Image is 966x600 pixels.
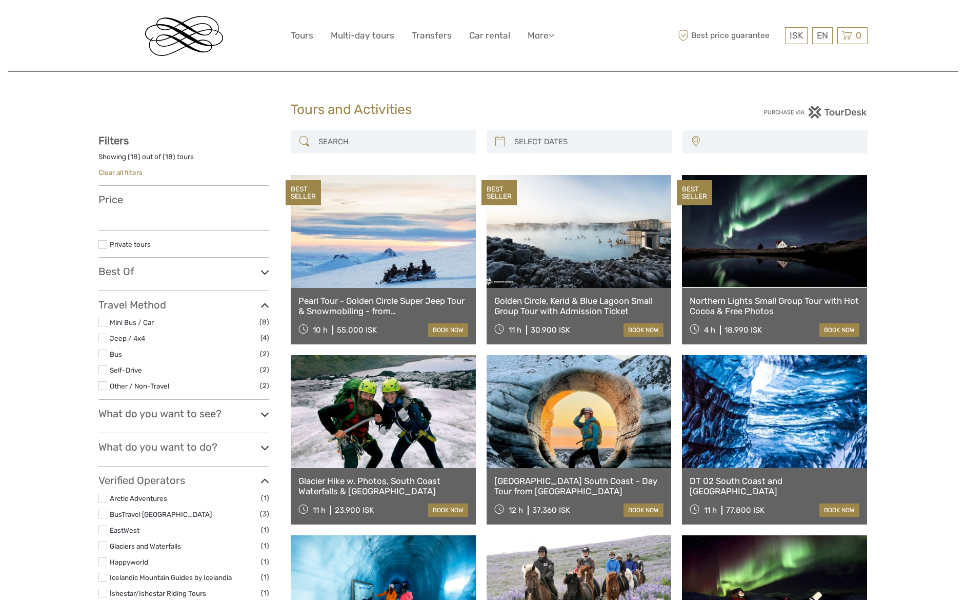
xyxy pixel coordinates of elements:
[675,27,782,44] span: Best price guarantee
[704,506,717,515] span: 11 h
[428,504,468,517] a: book now
[110,382,169,390] a: Other / Non-Travel
[428,323,468,337] a: book now
[110,510,212,518] a: BusTravel [GEOGRAPHIC_DATA]
[110,573,232,582] a: Icelandic Mountain Guides by Icelandia
[412,28,452,43] a: Transfers
[510,133,667,151] input: SELECT DATES
[337,325,377,335] div: 55.000 ISK
[98,152,269,168] div: Showing ( ) out of ( ) tours
[98,168,143,177] a: Clear all filters
[110,318,154,326] a: Mini Bus / Car
[313,325,328,335] span: 10 h
[528,28,554,43] a: More
[494,296,664,317] a: Golden Circle, Kerid & Blue Lagoon Small Group Tour with Admission Ticket
[494,476,664,497] a: [GEOGRAPHIC_DATA] South Coast - Day Tour from [GEOGRAPHIC_DATA]
[726,506,764,515] div: 77.800 ISK
[261,492,269,504] span: (1)
[623,323,663,337] a: book now
[623,504,663,517] a: book now
[724,325,762,335] div: 18.990 ISK
[314,133,471,151] input: SEARCH
[260,364,269,376] span: (2)
[313,506,326,515] span: 11 h
[110,240,151,248] a: Private tours
[690,476,859,497] a: DT 02 South Coast and [GEOGRAPHIC_DATA]
[260,508,269,520] span: (3)
[261,587,269,599] span: (1)
[130,152,138,162] label: 18
[260,348,269,360] span: (2)
[98,441,269,453] h3: What do you want to do?
[98,474,269,487] h3: Verified Operators
[110,558,148,566] a: Happyworld
[690,296,859,317] a: Northern Lights Small Group Tour with Hot Cocoa & Free Photos
[331,28,394,43] a: Multi-day tours
[335,506,374,515] div: 23.900 ISK
[98,265,269,278] h3: Best Of
[261,556,269,568] span: (1)
[110,526,139,534] a: EastWest
[677,180,712,206] div: BEST SELLER
[291,28,313,43] a: Tours
[812,27,833,44] div: EN
[110,350,122,358] a: Bus
[819,323,859,337] a: book now
[261,540,269,552] span: (1)
[854,30,863,41] span: 0
[110,334,145,342] a: Jeep / 4x4
[261,524,269,536] span: (1)
[509,325,521,335] span: 11 h
[110,542,181,550] a: Glaciers and Waterfalls
[532,506,570,515] div: 37.360 ISK
[790,30,803,41] span: ISK
[110,494,167,502] a: Arctic Adventures
[259,316,269,328] span: (8)
[145,16,223,56] img: Reykjavik Residence
[110,366,142,374] a: Self-Drive
[260,332,269,344] span: (4)
[704,325,715,335] span: 4 h
[98,134,129,147] strong: Filters
[261,571,269,583] span: (1)
[98,193,269,206] h3: Price
[509,506,523,515] span: 12 h
[286,180,321,206] div: BEST SELLER
[763,106,868,119] img: PurchaseViaTourDesk.png
[98,408,269,420] h3: What do you want to see?
[819,504,859,517] a: book now
[260,380,269,392] span: (2)
[298,476,468,497] a: Glacier Hike w. Photos, South Coast Waterfalls & [GEOGRAPHIC_DATA]
[110,589,206,597] a: Íshestar/Ishestar Riding Tours
[291,102,675,118] h1: Tours and Activities
[298,296,468,317] a: Pearl Tour - Golden Circle Super Jeep Tour & Snowmobiling - from [GEOGRAPHIC_DATA]
[469,28,510,43] a: Car rental
[165,152,173,162] label: 18
[481,180,517,206] div: BEST SELLER
[98,299,269,311] h3: Travel Method
[531,325,570,335] div: 30.900 ISK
